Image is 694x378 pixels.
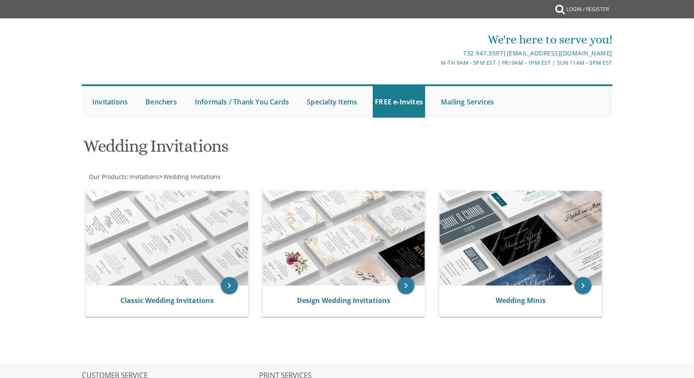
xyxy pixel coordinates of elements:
span: > [159,173,220,181]
h1: Wedding Invitations [83,137,431,162]
a: keyboard_arrow_right [221,277,238,294]
img: Wedding Minis [440,191,602,286]
a: [EMAIL_ADDRESS][DOMAIN_NAME] [507,49,612,57]
img: Design Wedding Invitations [263,191,425,286]
a: Invitations [90,86,130,118]
a: Informals / Thank You Cards [193,86,291,118]
a: Invitations [129,173,159,181]
a: Mailing Services [439,86,496,118]
div: M-Th 9am - 5pm EST | Fri 9am - 1pm EST | Sun 11am - 3pm EST [259,58,612,67]
a: keyboard_arrow_right [574,277,591,294]
a: Wedding Invitations [163,173,220,181]
a: Our Products [88,173,127,181]
a: Benchers [143,86,179,118]
a: Classic Wedding Invitations [120,296,214,305]
a: FREE e-Invites [373,86,425,118]
a: Specialty Items [305,86,359,118]
div: | [259,48,612,58]
a: Wedding Minis [496,296,545,305]
a: keyboard_arrow_right [397,277,414,294]
div: We're here to serve you! [259,31,612,48]
div: : [82,173,347,181]
img: Classic Wedding Invitations [86,191,248,286]
a: Design Wedding Invitations [297,296,390,305]
a: 732.947.3597 [463,49,503,57]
